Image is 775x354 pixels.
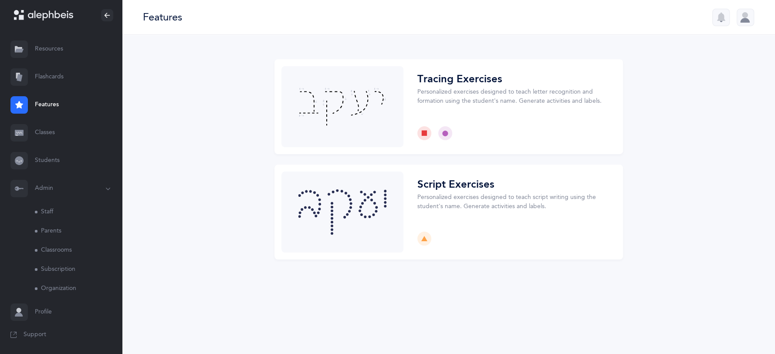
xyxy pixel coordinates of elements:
[274,59,623,154] button: Choose
[35,260,122,279] a: Subscription
[35,202,122,222] a: Staff
[731,310,765,344] iframe: Drift Widget Chat Controller
[24,330,46,339] span: Support
[35,279,122,298] a: Organization
[35,241,122,260] a: Classrooms
[143,10,182,24] div: Features
[35,222,122,241] a: Parents
[274,165,623,260] button: Choose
